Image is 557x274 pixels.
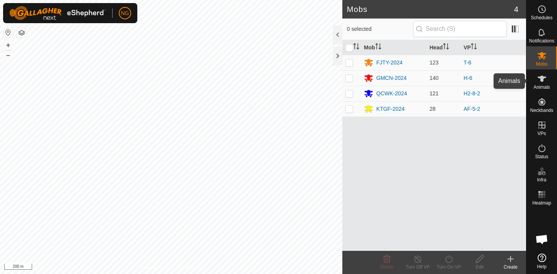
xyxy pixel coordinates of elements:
[526,250,557,272] a: Help
[530,228,554,251] div: Open chat
[140,264,169,271] a: Privacy Policy
[426,40,460,55] th: Head
[361,40,427,55] th: Mob
[443,44,449,51] p-sorticon: Activate to sort
[375,44,381,51] p-sorticon: Activate to sort
[429,90,438,96] span: 121
[376,90,407,98] div: QCWK-2024
[537,264,547,269] span: Help
[537,131,546,136] span: VPs
[9,6,106,20] img: Gallagher Logo
[413,21,507,37] input: Search (S)
[429,59,438,66] span: 123
[463,59,471,66] a: T-6
[376,74,407,82] div: GMCN-2024
[347,25,413,33] span: 0 selected
[376,59,403,67] div: FJTY-2024
[514,3,518,15] span: 4
[460,40,526,55] th: VP
[463,75,472,81] a: H-6
[535,154,548,159] span: Status
[464,264,495,271] div: Edit
[463,106,480,112] a: AF-5-2
[429,106,436,112] span: 28
[3,41,13,50] button: +
[533,85,550,90] span: Animals
[380,264,394,270] span: Delete
[3,51,13,60] button: –
[429,75,438,81] span: 140
[530,108,553,113] span: Neckbands
[376,105,405,113] div: KTGF-2024
[529,39,554,43] span: Notifications
[532,201,551,205] span: Heatmap
[471,44,477,51] p-sorticon: Activate to sort
[179,264,202,271] a: Contact Us
[121,9,129,17] span: NG
[537,178,546,182] span: Infra
[463,90,480,96] a: H2-8-2
[433,264,464,271] div: Turn On VP
[347,5,514,14] h2: Mobs
[353,44,359,51] p-sorticon: Activate to sort
[17,28,26,37] button: Map Layers
[495,264,526,271] div: Create
[536,62,547,66] span: Mobs
[531,15,552,20] span: Schedules
[3,28,13,37] button: Reset Map
[402,264,433,271] div: Turn Off VP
